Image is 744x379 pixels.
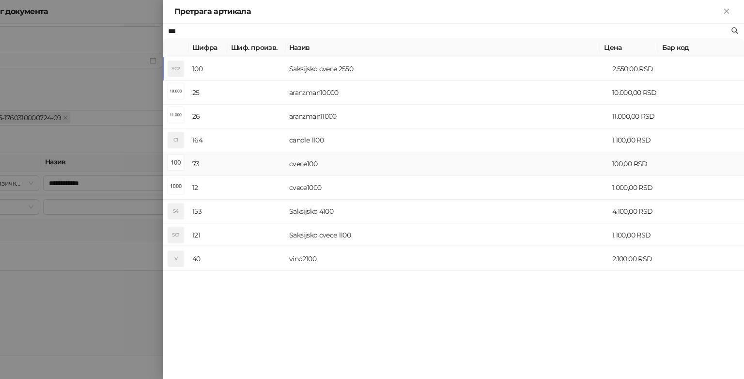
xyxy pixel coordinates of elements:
button: Close [721,6,732,17]
td: aranzman11000 [285,105,608,128]
div: V [168,251,184,267]
div: Претрага артикала [174,6,721,17]
td: 12 [188,176,227,200]
td: 100,00 RSD [608,152,666,176]
td: 1.000,00 RSD [608,176,666,200]
td: 11.000,00 RSD [608,105,666,128]
td: 4.100,00 RSD [608,200,666,223]
td: candle 1100 [285,128,608,152]
td: Saksijsko cvece 2550 [285,57,608,81]
td: 10.000,00 RSD [608,81,666,105]
td: 2.550,00 RSD [608,57,666,81]
td: vino2100 [285,247,608,271]
div: SC2 [168,61,184,77]
td: 40 [188,247,227,271]
td: Saksijsko 4100 [285,200,608,223]
th: Шиф. произв. [227,38,285,57]
td: 1.100,00 RSD [608,223,666,247]
td: 100 [188,57,227,81]
div: S4 [168,204,184,219]
td: 26 [188,105,227,128]
td: 153 [188,200,227,223]
th: Назив [285,38,600,57]
td: cvece100 [285,152,608,176]
div: C1 [168,132,184,148]
td: 2.100,00 RSD [608,247,666,271]
td: aranzman10000 [285,81,608,105]
td: Saksijsko cvece 1100 [285,223,608,247]
th: Бар код [658,38,736,57]
th: Цена [600,38,658,57]
td: 1.100,00 RSD [608,128,666,152]
td: cvece1000 [285,176,608,200]
div: SC1 [168,227,184,243]
th: Шифра [188,38,227,57]
td: 73 [188,152,227,176]
td: 25 [188,81,227,105]
td: 164 [188,128,227,152]
td: 121 [188,223,227,247]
